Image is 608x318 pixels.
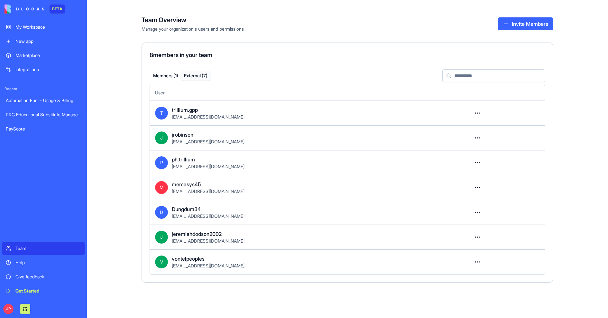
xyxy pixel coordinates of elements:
[2,242,85,255] a: Team
[5,5,65,14] a: BETA
[2,108,85,121] a: PRG Educational Substitute Management
[3,304,14,314] span: JR
[15,66,81,73] div: Integrations
[2,256,85,269] a: Help
[172,213,244,219] span: [EMAIL_ADDRESS][DOMAIN_NAME]
[6,97,81,104] div: Automation Fuel - Usage & Billing
[155,181,168,194] span: M
[2,284,85,297] a: Get Started
[50,5,65,14] div: BETA
[172,164,244,169] span: [EMAIL_ADDRESS][DOMAIN_NAME]
[172,114,244,120] span: [EMAIL_ADDRESS][DOMAIN_NAME]
[2,122,85,135] a: PayScore
[2,21,85,34] a: My Workspace
[155,255,168,268] span: V
[172,238,244,244] span: [EMAIL_ADDRESS][DOMAIN_NAME]
[2,49,85,62] a: Marketplace
[172,156,195,163] span: ph.trillium
[15,24,81,30] div: My Workspace
[151,71,181,81] button: Members ( 1 )
[155,156,168,169] span: P
[172,205,201,213] span: Dungdum34
[172,263,244,268] span: [EMAIL_ADDRESS][DOMAIN_NAME]
[172,106,198,114] span: trillium.gpp
[2,270,85,283] a: Give feedback
[142,26,244,32] span: Manage your organization's users and permissions
[181,71,211,81] button: External ( 7 )
[172,188,244,194] span: [EMAIL_ADDRESS][DOMAIN_NAME]
[6,111,81,118] div: PRG Educational Substitute Management
[150,85,466,101] th: User
[142,15,244,24] h4: Team Overview
[172,230,222,238] span: jeremiahdodson2002
[15,38,81,44] div: New app
[172,139,244,144] span: [EMAIL_ADDRESS][DOMAIN_NAME]
[2,35,85,48] a: New app
[150,52,212,58] span: 8 members in your team
[498,17,553,30] button: Invite Members
[15,274,81,280] div: Give feedback
[172,180,201,188] span: memasys45
[2,94,85,107] a: Automation Fuel - Usage & Billing
[2,86,85,92] span: Recent
[6,126,81,132] div: PayScore
[155,107,168,120] span: T
[5,5,44,14] img: logo
[2,63,85,76] a: Integrations
[155,131,168,144] span: J
[155,206,168,219] span: D
[15,288,81,294] div: Get Started
[155,231,168,244] span: J
[15,245,81,252] div: Team
[15,52,81,59] div: Marketplace
[15,259,81,266] div: Help
[172,255,205,263] span: vontelpeoples
[172,131,193,139] span: jrobinson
